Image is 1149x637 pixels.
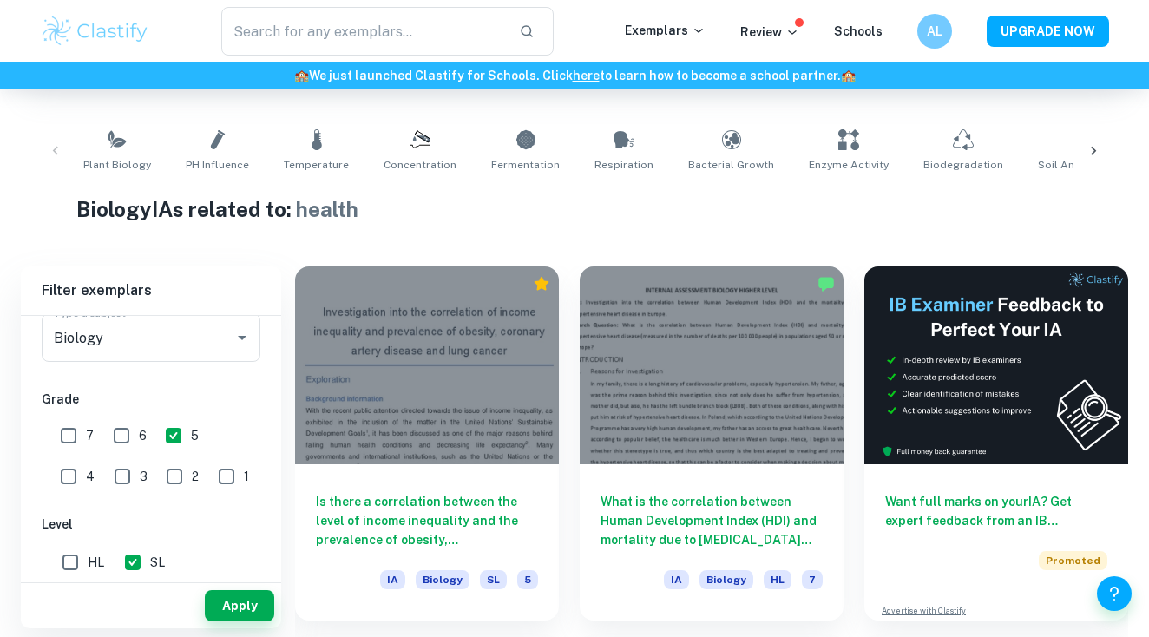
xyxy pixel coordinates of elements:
img: Clastify logo [40,14,150,49]
span: Biodegradation [923,157,1003,173]
h6: Want full marks on your IA ? Get expert feedback from an IB examiner! [885,492,1107,530]
button: Help and Feedback [1097,576,1132,611]
h6: Filter exemplars [21,266,281,315]
button: Open [230,325,254,350]
span: HL [764,570,791,589]
span: IA [664,570,689,589]
span: Temperature [284,157,349,173]
span: Respiration [594,157,653,173]
img: Thumbnail [864,266,1128,464]
button: Apply [205,590,274,621]
span: SL [480,570,507,589]
h6: Grade [42,390,260,409]
span: 6 [139,426,147,445]
a: Schools [834,24,883,38]
span: SL [150,553,165,572]
span: Plant Biology [83,157,151,173]
button: AL [917,14,952,49]
span: pH Influence [186,157,249,173]
a: Want full marks on yourIA? Get expert feedback from an IB examiner!PromotedAdvertise with Clastify [864,266,1128,621]
button: UPGRADE NOW [987,16,1109,47]
span: 5 [517,570,538,589]
img: Marked [817,275,835,292]
div: Premium [533,275,550,292]
p: Exemplars [625,21,706,40]
h1: Biology IAs related to: [76,194,1073,225]
span: Enzyme Activity [809,157,889,173]
span: 7 [86,426,94,445]
input: Search for any exemplars... [221,7,505,56]
a: Is there a correlation between the level of income inequality and the prevalence of obesity, [MED... [295,266,559,621]
a: here [573,69,600,82]
p: Review [740,23,799,42]
h6: What is the correlation between Human Development Index (HDI) and mortality due to [MEDICAL_DATA]... [601,492,823,549]
span: 3 [140,467,148,486]
h6: Is there a correlation between the level of income inequality and the prevalence of obesity, [MED... [316,492,538,549]
span: Biology [416,570,469,589]
h6: Level [42,515,260,534]
span: 🏫 [841,69,856,82]
span: Concentration [384,157,456,173]
span: 7 [802,570,823,589]
span: Bacterial Growth [688,157,774,173]
span: 2 [192,467,199,486]
h6: AL [925,22,945,41]
span: Promoted [1039,551,1107,570]
span: Fermentation [491,157,560,173]
a: Advertise with Clastify [882,605,966,617]
span: HL [88,553,104,572]
span: Biology [699,570,753,589]
span: 4 [86,467,95,486]
h6: We just launched Clastify for Schools. Click to learn how to become a school partner. [3,66,1146,85]
a: What is the correlation between Human Development Index (HDI) and mortality due to [MEDICAL_DATA]... [580,266,844,621]
span: 1 [244,467,249,486]
span: 🏫 [294,69,309,82]
span: health [296,197,358,221]
span: IA [380,570,405,589]
span: 5 [191,426,199,445]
